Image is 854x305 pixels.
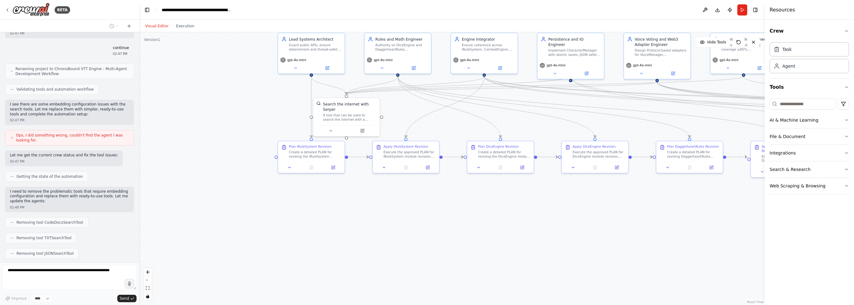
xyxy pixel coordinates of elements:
[162,7,231,13] nav: breadcrumb
[721,37,774,42] div: QA and Tooling Engineer
[478,145,519,149] div: Plan DiceEngine Revision
[633,63,652,68] span: gpt-4o-mini
[117,295,137,302] button: Send
[702,164,721,171] button: Open in side panel
[770,78,849,96] button: Tools
[460,58,479,62] span: gpt-4o-mini
[10,118,129,123] div: 02:47 PM
[667,145,719,149] div: Plan DaggerheartRules Revision
[120,296,129,301] span: Send
[547,63,566,68] span: gpt-4o-mini
[144,276,152,284] button: zoom out
[143,6,151,14] button: Hide left sidebar
[782,63,795,69] div: Agent
[113,46,129,51] p: continue
[10,159,118,164] div: 02:47 PM
[287,58,306,62] span: gpt-4o-mini
[489,164,512,171] button: No output available
[309,77,314,138] g: Edge from f2cd0336-334b-4130-b87d-5c1b4e7b35bb to cc0e88e0-492f-4ac7-ae41-c8e1bdaba358
[10,153,118,158] p: Let me get the current crew status and fix the tool issues:
[573,145,616,149] div: Apply DiceEngine Revision
[289,145,331,149] div: Plan IRuleSystem Revision
[10,102,129,117] p: I see there are some embedding configuration issues with the search tools. Let me replace them wi...
[277,33,345,74] div: Lead Systems ArchitectGuard public APIs, ensure determinism and thread-safety across all ChronoBo...
[632,154,653,159] g: Edge from f82e9d57-0625-4f65-bed2-8acad8eb1fc7 to 450c42c9-646a-40a8-8674-fc8cf6e304a6
[635,48,687,57] div: Design Protocol-based adapters for VoiceManager, ShardVotingEngine, and NFTMetaGenerator. Impleme...
[770,128,849,145] button: File & Document
[418,164,437,171] button: Open in side panel
[623,33,691,79] div: Voice Voting and Web3 Adapter EngineerDesign Protocol-based adapters for VoiceManager, ShardVotin...
[398,65,429,71] button: Open in side panel
[395,77,598,138] g: Edge from 801dc859-7cde-49d4-86ab-02fc82aeb2c3 to f82e9d57-0625-4f65-bed2-8acad8eb1fc7
[16,220,83,225] span: Removing tool CodeDocsSearchTool
[144,268,152,300] div: React Flow controls
[12,3,50,17] img: Logo
[2,294,29,303] button: Improve
[323,101,376,112] div: Search the internet with Serper
[770,161,849,177] button: Search & Research
[344,77,746,95] g: Edge from 09ad187b-8f35-4d12-8b5e-57f74b03f337 to 9b847f56-1e83-4673-b2af-f4be6a16b659
[608,164,626,171] button: Open in side panel
[770,40,849,78] div: Crew
[744,65,775,71] button: Open in side panel
[467,141,534,173] div: Plan DiceEngine RevisionCreate a detailed PLAN for revising the DiceEngine module focusing on per...
[561,141,629,173] div: Apply DiceEngine RevisionExecute the approved PLAN for DiceEngine module revision. Produce exactl...
[770,6,795,14] h4: Resources
[323,113,376,122] div: A tool that can be used to search the internet with a search_query. Supports different search typ...
[635,37,687,47] div: Voice Voting and Web3 Adapter Engineer
[10,205,129,210] div: 02:48 PM
[395,77,787,138] g: Edge from 801dc859-7cde-49d4-86ab-02fc82aeb2c3 to 60483a4b-8c88-4dad-a6cd-e2fd92f8e739
[395,77,692,138] g: Edge from 801dc859-7cde-49d4-86ab-02fc82aeb2c3 to 450c42c9-646a-40a8-8674-fc8cf6e304a6
[289,37,341,42] div: Lead Systems Architect
[762,145,814,153] div: Apply DaggerheartRules Revision
[107,22,122,30] button: Switch to previous chat
[142,22,172,30] button: Visual Editor
[16,66,129,76] span: Renaming project to ChronoBound VTT Engine - Multi-Agent Development Workflow
[770,145,849,161] button: Integrations
[658,70,688,77] button: Open in side panel
[394,164,417,171] button: No output available
[144,284,152,292] button: fit view
[144,292,152,300] button: toggle interactivity
[348,154,369,159] g: Edge from cc0e88e0-492f-4ac7-ae41-c8e1bdaba358 to 594adf00-4705-4cf8-88ab-07a04e9f687b
[375,43,428,52] div: Authority on DiceEngine and DaggerheartRules implementation. Validate duality mechanics, advantag...
[374,58,393,62] span: gpt-4o-mini
[720,58,739,62] span: gpt-4o-mini
[125,279,134,288] button: Click to speak your automation idea
[782,46,792,52] div: Task
[313,97,380,137] div: SerperDevToolSearch the internet with SerperA tool that can be used to search the internet with a...
[656,141,723,173] div: Plan DaggerheartRules RevisionCreate a detailed PLAN for revising DaggerheartRules module with SR...
[770,178,849,194] button: Web Scraping & Browsing
[462,43,514,52] div: Ensure coherence across IRuleSystem, CombatEngine, and SceneManager. Design event schemas, valida...
[113,52,129,56] div: 02:47 PM
[573,150,625,159] div: Execute the approved PLAN for DiceEngine module revision. Produce exactly three deliverables: 1. ...
[10,31,129,36] div: 02:47 PM
[309,77,349,95] g: Edge from f2cd0336-334b-4130-b87d-5c1b4e7b35bb to 9b847f56-1e83-4673-b2af-f4be6a16b659
[513,164,532,171] button: Open in side panel
[395,77,503,138] g: Edge from 801dc859-7cde-49d4-86ab-02fc82aeb2c3 to f5a112c2-fd1d-456b-8947-3b54d9b0b6df
[726,154,747,159] g: Edge from 450c42c9-646a-40a8-8674-fc8cf6e304a6 to 60483a4b-8c88-4dad-a6cd-e2fd92f8e739
[375,37,428,42] div: Rules and Math Engineer
[55,6,70,14] div: BETA
[762,154,814,163] div: Execute the approved PLAN for DaggerheartRules module revision. Produce exactly three deliverable...
[384,150,436,159] div: Execute the approved PLAN for IRuleSystem module revision. Produce exactly three deliverables: 1....
[485,65,515,71] button: Open in side panel
[451,33,518,74] div: Engine IntegratorEnsure coherence across IRuleSystem, CombatEngine, and SceneManager. Design even...
[537,154,558,159] g: Edge from f5a112c2-fd1d-456b-8947-3b54d9b0b6df to f82e9d57-0625-4f65-bed2-8acad8eb1fc7
[312,65,342,71] button: Open in side panel
[289,43,341,52] div: Guard public APIs, ensure determinism and thread-safety across all ChronoBound modules. Approve d...
[384,145,429,149] div: Apply IRuleSystem Revision
[721,43,774,52] div: Ensure [MEDICAL_DATA] coverage ≥85%, mypy/[PERSON_NAME] compliance, and deterministic testing for...
[710,33,777,74] div: QA and Tooling EngineerEnsure [MEDICAL_DATA] coverage ≥85%, mypy/[PERSON_NAME] compliance, and de...
[750,141,818,178] div: Apply DaggerheartRules RevisionExecute the approved PLAN for DaggerheartRules module revision. Pr...
[172,22,198,30] button: Execution
[537,33,605,79] div: Persistence and IO EngineerImplement CharacterManager with atomic saves, JSON safety, LRU caching...
[548,48,601,57] div: Implement CharacterManager with atomic saves, JSON safety, LRU caching, and cross-system exports ...
[277,141,345,173] div: Plan IRuleSystem RevisionCreate a detailed PLAN for revising the IRuleSystem module focusing on i...
[144,268,152,276] button: zoom in
[747,300,764,304] a: React Flow attribution
[770,22,849,40] button: Crew
[443,154,464,159] g: Edge from 594adf00-4705-4cf8-88ab-07a04e9f687b to f5a112c2-fd1d-456b-8947-3b54d9b0b6df
[10,189,129,204] p: I need to remove the problematic tools that require embedding configuration and replace them with...
[667,150,720,159] div: Create a detailed PLAN for revising DaggerheartRules module with SRD-correct mechanics: duality 2...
